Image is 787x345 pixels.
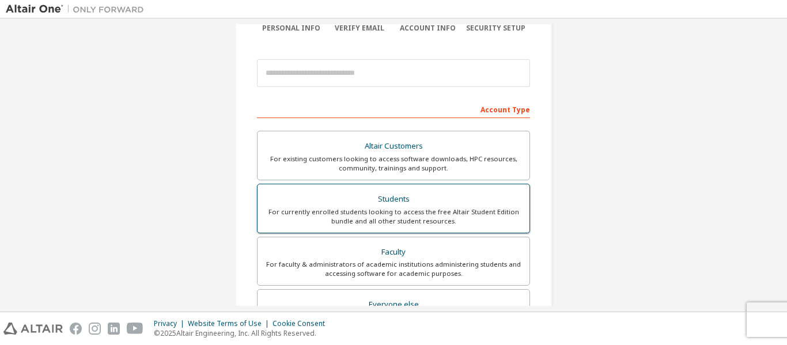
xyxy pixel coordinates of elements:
img: instagram.svg [89,323,101,335]
div: Privacy [154,319,188,328]
img: altair_logo.svg [3,323,63,335]
div: Faculty [264,244,523,260]
div: Website Terms of Use [188,319,273,328]
div: For currently enrolled students looking to access the free Altair Student Edition bundle and all ... [264,207,523,226]
div: Altair Customers [264,138,523,154]
div: For existing customers looking to access software downloads, HPC resources, community, trainings ... [264,154,523,173]
div: Personal Info [257,24,326,33]
img: linkedin.svg [108,323,120,335]
img: facebook.svg [70,323,82,335]
div: Everyone else [264,297,523,313]
img: youtube.svg [127,323,143,335]
div: Account Type [257,100,530,118]
div: Verify Email [326,24,394,33]
img: Altair One [6,3,150,15]
p: © 2025 Altair Engineering, Inc. All Rights Reserved. [154,328,332,338]
div: Account Info [393,24,462,33]
div: Cookie Consent [273,319,332,328]
div: For faculty & administrators of academic institutions administering students and accessing softwa... [264,260,523,278]
div: Security Setup [462,24,531,33]
div: Students [264,191,523,207]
